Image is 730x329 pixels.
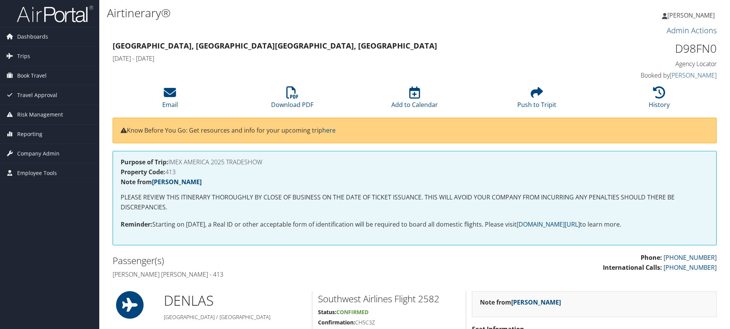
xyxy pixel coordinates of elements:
a: [PERSON_NAME] [670,71,717,79]
strong: Purpose of Trip: [121,158,168,166]
strong: Note from [121,178,202,186]
h4: 413 [121,169,709,175]
a: History [649,91,670,109]
h2: Passenger(s) [113,254,409,267]
a: [PHONE_NUMBER] [664,253,717,262]
h4: IMEX AMERICA 2025 TRADESHOW [121,159,709,165]
h4: Booked by [574,71,717,79]
strong: Phone: [641,253,662,262]
strong: [GEOGRAPHIC_DATA], [GEOGRAPHIC_DATA] [GEOGRAPHIC_DATA], [GEOGRAPHIC_DATA] [113,41,437,51]
h5: CH5C3Z [318,319,460,326]
a: [DOMAIN_NAME][URL] [517,220,580,229]
a: Email [162,91,178,109]
strong: Confirmation: [318,319,355,326]
h1: Airtinerary® [107,5,517,21]
h5: [GEOGRAPHIC_DATA] / [GEOGRAPHIC_DATA] [164,313,306,321]
span: Company Admin [17,144,60,163]
strong: Reminder: [121,220,152,229]
span: Trips [17,47,30,66]
span: Risk Management [17,105,63,124]
span: Travel Approval [17,86,57,105]
h4: [PERSON_NAME] [PERSON_NAME] - 413 [113,270,409,279]
a: here [322,126,336,135]
a: Download PDF [271,91,313,109]
p: PLEASE REVIEW THIS ITINERARY THOROUGHLY BY CLOSE OF BUSINESS ON THE DATE OF TICKET ISSUANCE. THIS... [121,193,709,212]
a: Add to Calendar [391,91,438,109]
a: Push to Tripit [517,91,556,109]
span: Dashboards [17,27,48,46]
strong: International Calls: [603,263,662,272]
h1: DEN LAS [164,291,306,310]
p: Know Before You Go: Get resources and info for your upcoming trip [121,126,709,136]
span: Book Travel [17,66,47,85]
h2: Southwest Airlines Flight 2582 [318,292,460,305]
span: Confirmed [336,308,368,316]
a: [PHONE_NUMBER] [664,263,717,272]
a: Admin Actions [667,25,717,36]
a: [PERSON_NAME] [511,298,561,306]
h1: D98FN0 [574,41,717,57]
img: airportal-logo.png [17,5,93,23]
h4: Agency Locator [574,60,717,68]
strong: Note from [480,298,561,306]
span: Reporting [17,125,42,144]
span: [PERSON_NAME] [667,11,715,19]
p: Starting on [DATE], a Real ID or other acceptable form of identification will be required to boar... [121,220,709,230]
a: [PERSON_NAME] [152,178,202,186]
strong: Property Code: [121,168,165,176]
a: [PERSON_NAME] [662,4,722,27]
strong: Status: [318,308,336,316]
span: Employee Tools [17,164,57,183]
h4: [DATE] - [DATE] [113,54,563,63]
